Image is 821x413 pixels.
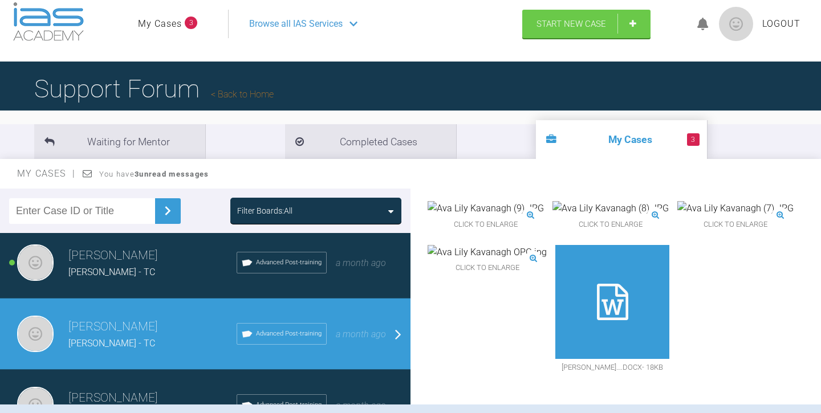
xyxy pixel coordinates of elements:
[428,259,547,277] span: Click to enlarge
[552,216,669,234] span: Click to enlarge
[677,216,794,234] span: Click to enlarge
[256,400,322,410] span: Advanced Post-training
[17,244,54,281] img: Tom Crotty
[719,7,753,41] img: profile.png
[687,133,700,146] span: 3
[285,124,456,159] li: Completed Cases
[211,89,274,100] a: Back to Home
[336,329,386,340] span: a month ago
[68,338,155,349] span: [PERSON_NAME] - TC
[34,124,205,159] li: Waiting for Mentor
[138,17,182,31] a: My Cases
[428,216,544,234] span: Click to enlarge
[135,170,209,178] strong: 3 unread messages
[428,201,544,216] img: Ava Lily Kavanagh (9).JPG
[677,201,794,216] img: Ava Lily Kavanagh (7).JPG
[68,317,237,337] h3: [PERSON_NAME]
[185,17,197,29] span: 3
[13,2,84,41] img: logo-light.3e3ef733.png
[336,257,386,268] span: a month ago
[522,10,651,38] a: Start New Case
[237,205,292,217] div: Filter Boards: All
[249,17,343,31] span: Browse all IAS Services
[762,17,800,31] a: Logout
[17,168,76,179] span: My Cases
[555,359,669,377] span: [PERSON_NAME]….docx - 18KB
[552,201,669,216] img: Ava Lily Kavanagh (8).JPG
[68,389,237,408] h3: [PERSON_NAME]
[256,257,322,268] span: Advanced Post-training
[428,245,547,260] img: Ava Lily Kavanagh OPG.jpg
[17,316,54,352] img: Tom Crotty
[336,400,386,411] span: a month ago
[34,69,274,109] h1: Support Forum
[537,19,606,29] span: Start New Case
[9,198,155,224] input: Enter Case ID or Title
[99,170,209,178] span: You have
[68,246,237,265] h3: [PERSON_NAME]
[68,267,155,277] span: [PERSON_NAME] - TC
[536,120,707,159] li: My Cases
[158,202,177,220] img: chevronRight.28bd32b0.svg
[256,329,322,339] span: Advanced Post-training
